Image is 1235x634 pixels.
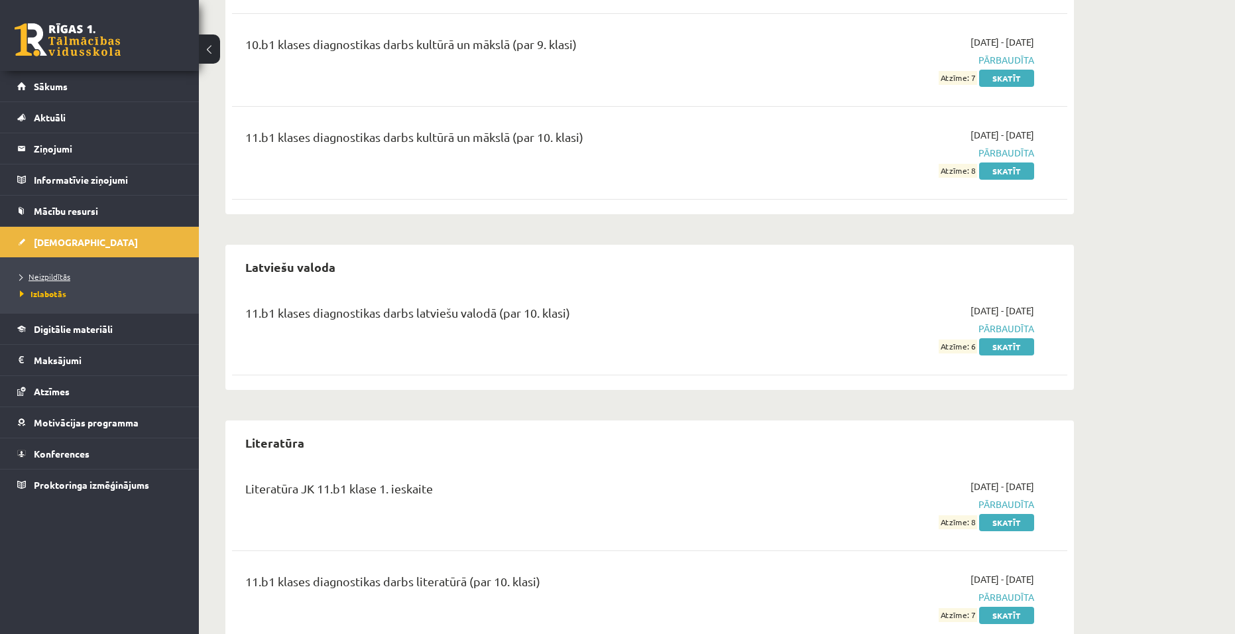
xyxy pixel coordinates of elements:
[34,448,89,460] span: Konferences
[245,572,764,597] div: 11.b1 klases diagnostikas darbs literatūrā (par 10. klasi)
[34,133,182,164] legend: Ziņojumi
[979,338,1034,355] a: Skatīt
[17,71,182,101] a: Sākums
[784,322,1034,336] span: Pārbaudīta
[17,345,182,375] a: Maksājumi
[245,128,764,153] div: 11.b1 klases diagnostikas darbs kultūrā un mākslā (par 10. klasi)
[20,271,70,282] span: Neizpildītās
[245,479,764,504] div: Literatūra JK 11.b1 klase 1. ieskaite
[939,71,977,85] span: Atzīme: 7
[979,70,1034,87] a: Skatīt
[17,470,182,500] a: Proktoringa izmēģinājums
[34,164,182,195] legend: Informatīvie ziņojumi
[17,164,182,195] a: Informatīvie ziņojumi
[784,146,1034,160] span: Pārbaudīta
[17,438,182,469] a: Konferences
[784,590,1034,604] span: Pārbaudīta
[970,128,1034,142] span: [DATE] - [DATE]
[34,80,68,92] span: Sākums
[17,314,182,344] a: Digitālie materiāli
[17,196,182,226] a: Mācību resursi
[17,133,182,164] a: Ziņojumi
[17,376,182,407] a: Atzīmes
[34,111,66,123] span: Aktuāli
[232,251,349,283] h2: Latviešu valoda
[20,288,186,300] a: Izlabotās
[939,164,977,178] span: Atzīme: 8
[232,427,318,458] h2: Literatūra
[34,385,70,397] span: Atzīmes
[34,205,98,217] span: Mācību resursi
[245,35,764,60] div: 10.b1 klases diagnostikas darbs kultūrā un mākslā (par 9. klasi)
[15,23,121,56] a: Rīgas 1. Tālmācības vidusskola
[979,514,1034,531] a: Skatīt
[245,304,764,328] div: 11.b1 klases diagnostikas darbs latviešu valodā (par 10. klasi)
[970,35,1034,49] span: [DATE] - [DATE]
[17,407,182,438] a: Motivācijas programma
[20,288,66,299] span: Izlabotās
[970,479,1034,493] span: [DATE] - [DATE]
[939,608,977,622] span: Atzīme: 7
[970,572,1034,586] span: [DATE] - [DATE]
[34,416,139,428] span: Motivācijas programma
[939,340,977,353] span: Atzīme: 6
[970,304,1034,318] span: [DATE] - [DATE]
[17,102,182,133] a: Aktuāli
[34,479,149,491] span: Proktoringa izmēģinājums
[34,345,182,375] legend: Maksājumi
[979,607,1034,624] a: Skatīt
[979,162,1034,180] a: Skatīt
[939,515,977,529] span: Atzīme: 8
[784,53,1034,67] span: Pārbaudīta
[784,497,1034,511] span: Pārbaudīta
[34,323,113,335] span: Digitālie materiāli
[17,227,182,257] a: [DEMOGRAPHIC_DATA]
[34,236,138,248] span: [DEMOGRAPHIC_DATA]
[20,271,186,283] a: Neizpildītās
